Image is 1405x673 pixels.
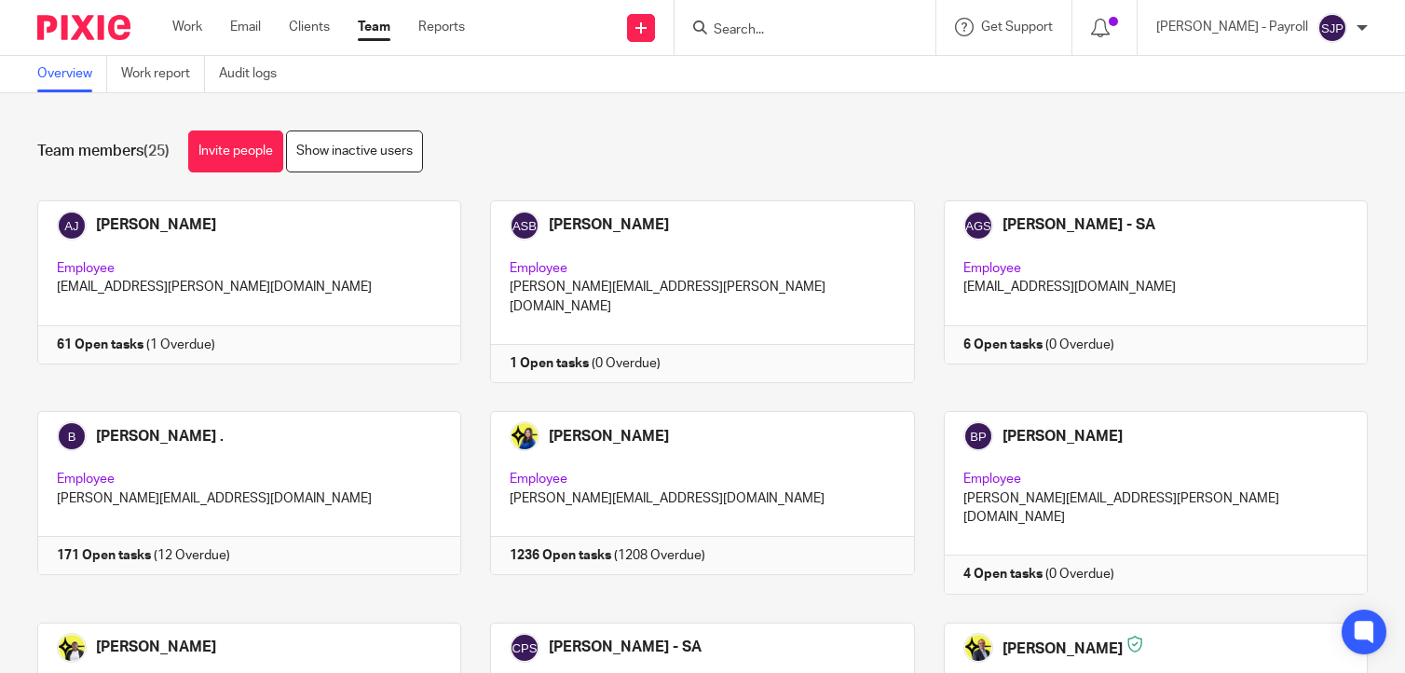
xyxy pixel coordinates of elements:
[712,22,880,39] input: Search
[143,144,170,158] span: (25)
[121,56,205,92] a: Work report
[230,18,261,36] a: Email
[37,142,170,161] h1: Team members
[1156,18,1308,36] p: [PERSON_NAME] - Payroll
[37,56,107,92] a: Overview
[418,18,465,36] a: Reports
[981,21,1053,34] span: Get Support
[286,130,423,172] a: Show inactive users
[219,56,291,92] a: Audit logs
[188,130,283,172] a: Invite people
[289,18,330,36] a: Clients
[172,18,202,36] a: Work
[358,18,390,36] a: Team
[1317,13,1347,43] img: svg%3E
[37,15,130,40] img: Pixie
